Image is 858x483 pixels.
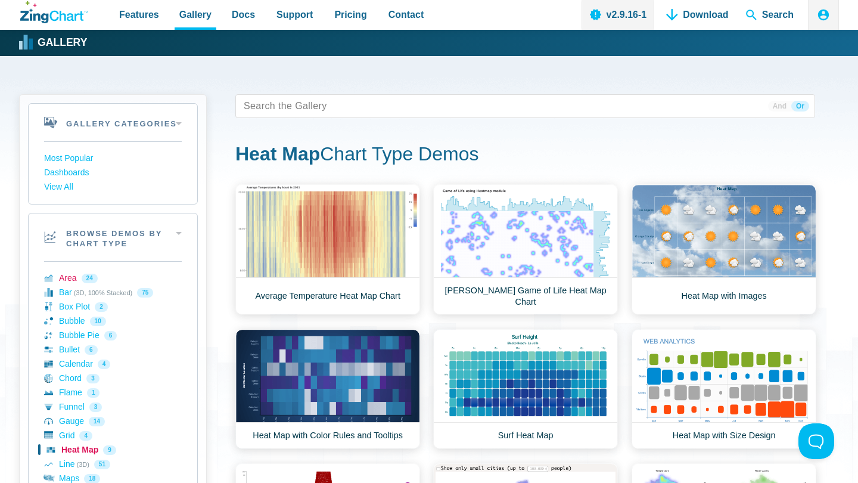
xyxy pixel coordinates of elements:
a: [PERSON_NAME] Game of Life Heat Map Chart [433,184,618,315]
h1: Chart Type Demos [235,142,815,169]
a: Heat Map with Color Rules and Tooltips [235,329,420,449]
a: Surf Heat Map [433,329,618,449]
span: Features [119,7,159,23]
a: ZingChart Logo. Click to return to the homepage [20,1,88,23]
a: Heat Map with Images [632,184,816,315]
h2: Browse Demos By Chart Type [29,213,197,261]
a: Dashboards [44,166,182,180]
a: Average Temperature Heat Map Chart [235,184,420,315]
h2: Gallery Categories [29,104,197,141]
iframe: Toggle Customer Support [798,423,834,459]
a: Most Popular [44,151,182,166]
strong: Heat Map [235,143,320,165]
span: Pricing [334,7,366,23]
a: View All [44,180,182,194]
span: Docs [232,7,255,23]
strong: Gallery [38,38,87,48]
span: Gallery [179,7,212,23]
span: Contact [388,7,424,23]
a: Gallery [20,34,87,52]
a: Heat Map with Size Design [632,329,816,449]
span: Support [276,7,313,23]
span: Or [791,101,809,112]
span: And [768,101,791,112]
